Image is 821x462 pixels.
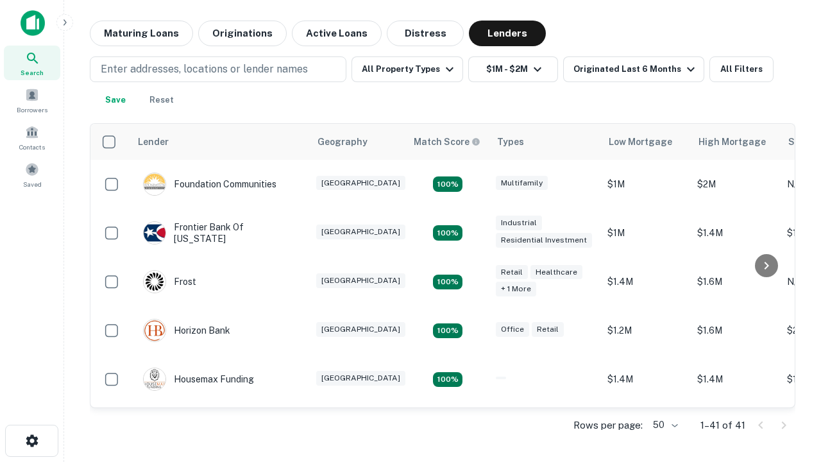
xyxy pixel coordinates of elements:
[141,87,182,113] button: Reset
[414,135,480,149] div: Capitalize uses an advanced AI algorithm to match your search with the best lender. The match sco...
[691,355,781,404] td: $1.4M
[496,233,592,248] div: Residential Investment
[601,124,691,160] th: Low Mortgage
[90,56,346,82] button: Enter addresses, locations or lender names
[496,176,548,191] div: Multifamily
[95,87,136,113] button: Save your search to get updates of matches that match your search criteria.
[4,120,60,155] a: Contacts
[433,225,462,241] div: Matching Properties: 4, hasApolloMatch: undefined
[496,322,529,337] div: Office
[17,105,47,115] span: Borrowers
[143,221,297,244] div: Frontier Bank Of [US_STATE]
[21,10,45,36] img: capitalize-icon.png
[601,209,691,257] td: $1M
[21,67,44,78] span: Search
[143,270,196,293] div: Frost
[144,368,165,390] img: picture
[691,404,781,452] td: $1.6M
[601,160,691,209] td: $1M
[130,124,310,160] th: Lender
[709,56,774,82] button: All Filters
[90,21,193,46] button: Maturing Loans
[496,216,542,230] div: Industrial
[691,257,781,306] td: $1.6M
[563,56,704,82] button: Originated Last 6 Months
[316,371,405,386] div: [GEOGRAPHIC_DATA]
[316,225,405,239] div: [GEOGRAPHIC_DATA]
[4,157,60,192] a: Saved
[198,21,287,46] button: Originations
[143,173,276,196] div: Foundation Communities
[496,265,528,280] div: Retail
[497,134,524,150] div: Types
[433,372,462,388] div: Matching Properties: 4, hasApolloMatch: undefined
[601,257,691,306] td: $1.4M
[468,56,558,82] button: $1M - $2M
[691,209,781,257] td: $1.4M
[144,320,165,341] img: picture
[406,124,489,160] th: Capitalize uses an advanced AI algorithm to match your search with the best lender. The match sco...
[23,179,42,189] span: Saved
[757,318,821,380] iframe: Chat Widget
[698,134,766,150] div: High Mortgage
[351,56,463,82] button: All Property Types
[433,275,462,290] div: Matching Properties: 4, hasApolloMatch: undefined
[317,134,368,150] div: Geography
[433,176,462,192] div: Matching Properties: 4, hasApolloMatch: undefined
[433,323,462,339] div: Matching Properties: 4, hasApolloMatch: undefined
[573,62,698,77] div: Originated Last 6 Months
[691,124,781,160] th: High Mortgage
[4,83,60,117] a: Borrowers
[4,46,60,80] a: Search
[601,355,691,404] td: $1.4M
[691,306,781,355] td: $1.6M
[601,404,691,452] td: $1.4M
[414,135,478,149] h6: Match Score
[387,21,464,46] button: Distress
[101,62,308,77] p: Enter addresses, locations or lender names
[532,322,564,337] div: Retail
[316,176,405,191] div: [GEOGRAPHIC_DATA]
[496,282,536,296] div: + 1 more
[609,134,672,150] div: Low Mortgage
[530,265,582,280] div: Healthcare
[144,173,165,195] img: picture
[292,21,382,46] button: Active Loans
[601,306,691,355] td: $1.2M
[310,124,406,160] th: Geography
[316,273,405,288] div: [GEOGRAPHIC_DATA]
[143,319,230,342] div: Horizon Bank
[469,21,546,46] button: Lenders
[489,124,601,160] th: Types
[691,160,781,209] td: $2M
[316,322,405,337] div: [GEOGRAPHIC_DATA]
[144,222,165,244] img: picture
[648,416,680,434] div: 50
[138,134,169,150] div: Lender
[144,271,165,293] img: picture
[573,418,643,433] p: Rows per page:
[143,368,254,391] div: Housemax Funding
[700,418,745,433] p: 1–41 of 41
[19,142,45,152] span: Contacts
